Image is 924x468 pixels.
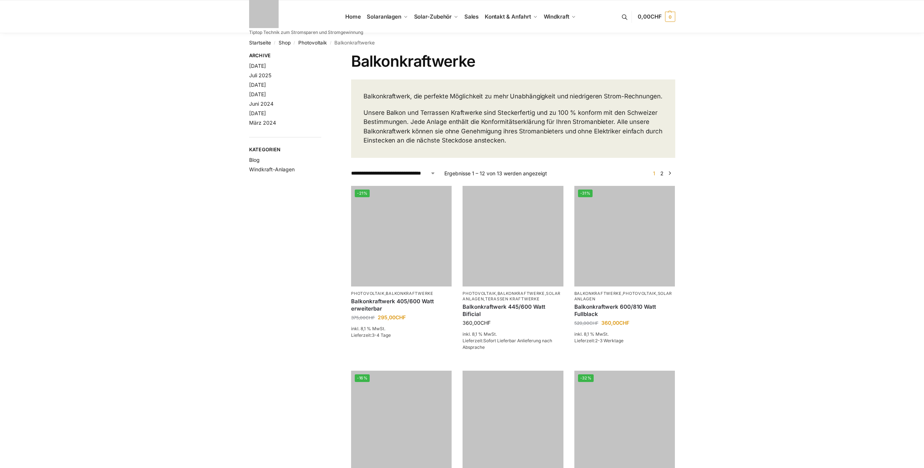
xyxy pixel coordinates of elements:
[638,6,675,28] a: 0,00CHF 0
[623,291,656,296] a: Photovoltaik
[249,110,266,116] a: [DATE]
[463,303,563,317] a: Balkonkraftwerk 445/600 Watt Bificial
[574,186,675,286] a: -31%2 Balkonkraftwerke
[574,291,675,302] p: , ,
[463,338,552,350] span: Sofort Lieferbar Anlieferung nach Absprache
[461,0,481,33] a: Sales
[498,291,545,296] a: Balkonkraftwerke
[463,186,563,286] img: Solaranlage für den kleinen Balkon
[351,291,452,296] p: ,
[667,169,672,177] a: →
[463,291,561,301] a: Solaranlagen
[249,101,274,107] a: Juni 2024
[249,120,276,126] a: März 2024
[351,332,391,338] span: Lieferzeit:
[574,291,622,296] a: Balkonkraftwerke
[649,169,675,177] nav: Produkt-Seitennummerierung
[249,146,322,153] span: Kategorien
[574,291,672,301] a: Solaranlagen
[363,108,662,145] p: Unsere Balkon und Terrassen Kraftwerke sind Steckerfertig und zu 100 % konform mit den Schweizer ...
[595,338,624,343] span: 2-3 Werktage
[351,291,384,296] a: Photovoltaik
[351,169,436,177] select: Shop-Reihenfolge
[367,13,401,20] span: Solaranlagen
[485,13,531,20] span: Kontakt & Anfahrt
[249,63,266,69] a: [DATE]
[480,320,491,326] span: CHF
[366,315,375,320] span: CHF
[638,13,661,20] span: 0,00
[651,170,657,176] span: Seite 1
[249,91,266,97] a: [DATE]
[351,298,452,312] a: Balkonkraftwerk 405/600 Watt erweiterbar
[481,0,540,33] a: Kontakt & Anfahrt
[574,338,624,343] span: Lieferzeit:
[540,0,579,33] a: Windkraft
[485,296,539,301] a: Terassen Kraftwerke
[249,52,322,59] span: Archive
[665,12,675,22] span: 0
[249,72,271,78] a: Juli 2025
[658,170,665,176] a: Seite 2
[414,13,452,20] span: Solar-Zubehör
[378,314,406,320] bdi: 295,00
[249,82,266,88] a: [DATE]
[351,325,452,332] p: inkl. 8,1 % MwSt.
[444,169,547,177] p: Ergebnisse 1 – 12 von 13 werden angezeigt
[386,291,433,296] a: Balkonkraftwerke
[463,331,563,338] p: inkl. 8,1 % MwSt.
[574,186,675,286] img: 2 Balkonkraftwerke
[574,320,598,326] bdi: 520,00
[411,0,461,33] a: Solar-Zubehör
[291,40,298,46] span: /
[249,157,260,163] a: Blog
[249,30,363,35] p: Tiptop Technik zum Stromsparen und Stromgewinnung
[589,320,598,326] span: CHF
[464,13,479,20] span: Sales
[372,332,391,338] span: 3-4 Tage
[463,291,563,302] p: , , ,
[463,320,491,326] bdi: 360,00
[271,40,279,46] span: /
[364,0,411,33] a: Solaranlagen
[463,291,496,296] a: Photovoltaik
[574,331,675,338] p: inkl. 8,1 % MwSt.
[249,166,295,172] a: Windkraft-Anlagen
[601,320,629,326] bdi: 360,00
[279,40,291,46] a: Shop
[619,320,629,326] span: CHF
[321,52,326,61] button: Close filters
[351,52,675,70] h1: Balkonkraftwerke
[351,186,452,286] img: Steckerfertig Plug & Play mit 410 Watt
[249,33,675,52] nav: Breadcrumb
[463,338,552,350] span: Lieferzeit:
[650,13,662,20] span: CHF
[249,40,271,46] a: Startseite
[298,40,327,46] a: Photovoltaik
[351,315,375,320] bdi: 375,00
[351,186,452,286] a: -21%Steckerfertig Plug & Play mit 410 Watt
[327,40,334,46] span: /
[396,314,406,320] span: CHF
[363,92,662,101] p: Balkonkraftwerk, die perfekte Möglichkeit zu mehr Unabhängigkeit und niedrigeren Strom-Rechnungen.
[544,13,569,20] span: Windkraft
[574,303,675,317] a: Balkonkraftwerk 600/810 Watt Fullblack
